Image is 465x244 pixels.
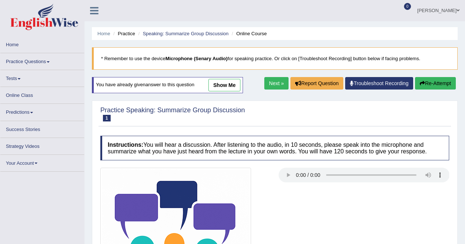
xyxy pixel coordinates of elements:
button: Re-Attempt [415,77,456,90]
li: Online Course [230,30,267,37]
div: You have already given answer to this question [92,77,243,93]
h2: Practice Speaking: Summarize Group Discussion [100,107,245,121]
span: 0 [404,3,411,10]
li: Practice [111,30,135,37]
a: Online Class [0,87,84,101]
a: Speaking: Summarize Group Discussion [143,31,228,36]
a: Tests [0,70,84,84]
a: Practice Questions [0,53,84,68]
b: Instructions: [108,142,143,148]
a: Success Stories [0,121,84,135]
a: show me [208,79,240,91]
blockquote: * Remember to use the device for speaking practice. Or click on [Troubleshoot Recording] button b... [92,47,458,70]
h4: You will hear a discussion. After listening to the audio, in 10 seconds, please speak into the mi... [100,136,449,160]
a: Your Account [0,155,84,169]
a: Troubleshoot Recording [345,77,413,90]
a: Predictions [0,104,84,118]
span: 1 [103,115,111,121]
a: Home [97,31,110,36]
b: Microphone (Senary Audio) [165,56,228,61]
a: Strategy Videos [0,138,84,152]
a: Next » [264,77,289,90]
button: Report Question [290,77,343,90]
a: Home [0,36,84,51]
